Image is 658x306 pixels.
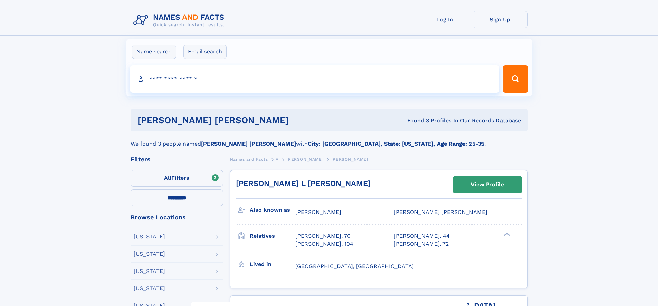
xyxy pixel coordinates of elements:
[250,258,295,270] h3: Lived in
[183,45,227,59] label: Email search
[201,140,296,147] b: [PERSON_NAME] [PERSON_NAME]
[131,131,528,148] div: We found 3 people named with .
[132,45,176,59] label: Name search
[134,268,165,274] div: [US_STATE]
[502,232,511,237] div: ❯
[236,179,371,188] a: [PERSON_NAME] L [PERSON_NAME]
[250,230,295,242] h3: Relatives
[250,204,295,216] h3: Also known as
[164,175,171,181] span: All
[286,157,323,162] span: [PERSON_NAME]
[131,156,223,162] div: Filters
[295,240,353,248] a: [PERSON_NAME], 104
[134,286,165,291] div: [US_STATE]
[276,155,279,164] a: A
[131,170,223,187] label: Filters
[394,209,487,215] span: [PERSON_NAME] [PERSON_NAME]
[453,176,522,193] a: View Profile
[230,155,268,164] a: Names and Facts
[131,11,230,30] img: Logo Names and Facts
[295,232,351,240] a: [PERSON_NAME], 70
[471,177,504,193] div: View Profile
[308,140,484,147] b: City: [GEOGRAPHIC_DATA], State: [US_STATE], Age Range: 25-35
[394,240,449,248] a: [PERSON_NAME], 72
[295,263,414,269] span: [GEOGRAPHIC_DATA], [GEOGRAPHIC_DATA]
[417,11,473,28] a: Log In
[130,65,500,93] input: search input
[295,209,341,215] span: [PERSON_NAME]
[134,234,165,239] div: [US_STATE]
[286,155,323,164] a: [PERSON_NAME]
[134,251,165,257] div: [US_STATE]
[131,214,223,220] div: Browse Locations
[348,117,521,125] div: Found 3 Profiles In Our Records Database
[331,157,368,162] span: [PERSON_NAME]
[276,157,279,162] span: A
[394,232,450,240] a: [PERSON_NAME], 44
[473,11,528,28] a: Sign Up
[503,65,528,93] button: Search Button
[137,116,348,125] h1: [PERSON_NAME] [PERSON_NAME]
